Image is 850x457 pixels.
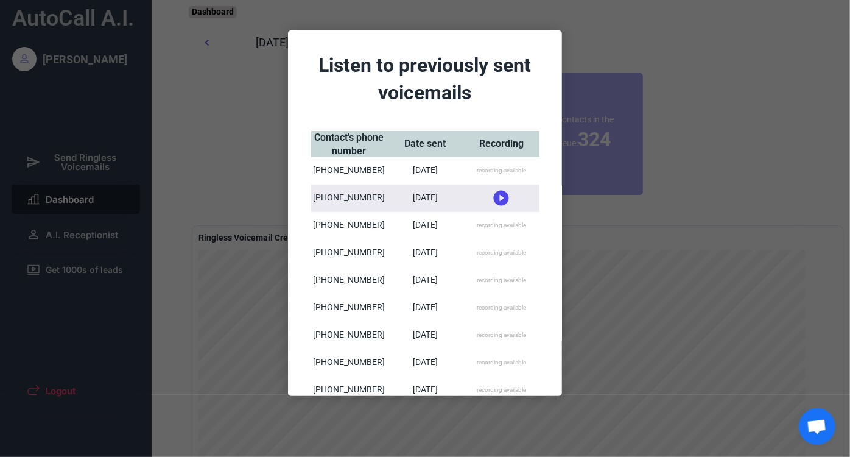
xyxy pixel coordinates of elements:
div: Recording [479,137,524,151]
div: [DATE] [413,274,438,286]
div: Date sent [404,137,446,151]
div: [PHONE_NUMBER] [313,329,385,341]
div: [PHONE_NUMBER] [313,274,385,286]
div: [DATE] [413,329,438,341]
div: [PHONE_NUMBER] [313,219,385,232]
div: [DATE] [413,356,438,369]
div: recording available [477,358,526,367]
div: recording available [477,276,526,285]
div: [DATE] [413,302,438,314]
div: [PHONE_NUMBER] [313,192,385,204]
div: recording available [477,221,526,230]
div: [DATE] [413,219,438,232]
div: recording available [477,249,526,257]
div: [DATE] [413,247,438,259]
div: [PHONE_NUMBER] [313,356,385,369]
div: [DATE] [413,192,438,204]
div: recording available [477,303,526,312]
div: recording available [477,386,526,394]
div: recording available [477,166,526,175]
div: [PHONE_NUMBER] [313,302,385,314]
div: [PHONE_NUMBER] [313,247,385,259]
div: [DATE] [413,165,438,177]
div: [PHONE_NUMBER] [313,384,385,396]
div: [DATE] [413,384,438,396]
a: Open chat [799,408,835,445]
div: recording available [477,331,526,339]
div: Contact's phone number [311,131,387,158]
font: Listen to previously sent voicemails [319,54,536,104]
div: [PHONE_NUMBER] [313,165,385,177]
